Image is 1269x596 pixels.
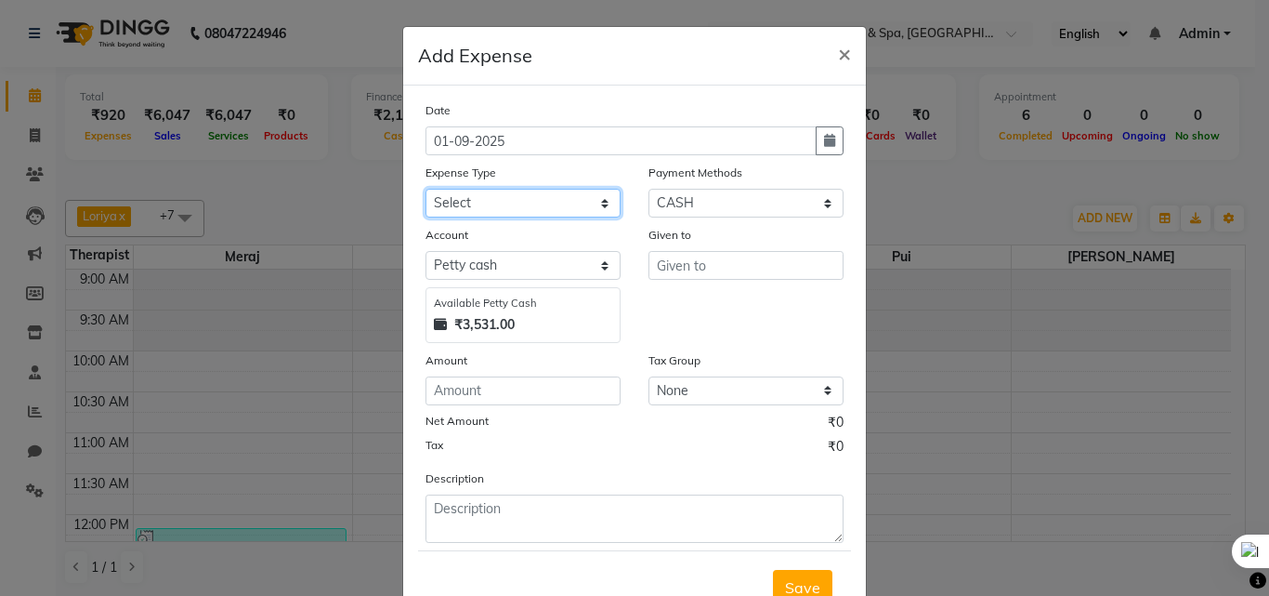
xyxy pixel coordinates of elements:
[648,352,700,369] label: Tax Group
[648,251,844,280] input: Given to
[434,296,612,311] div: Available Petty Cash
[648,227,691,244] label: Given to
[425,102,451,119] label: Date
[838,39,851,67] span: ×
[425,352,467,369] label: Amount
[418,42,532,70] h5: Add Expense
[828,413,844,437] span: ₹0
[823,27,866,79] button: Close
[425,227,468,244] label: Account
[454,315,515,335] strong: ₹3,531.00
[425,470,484,487] label: Description
[425,377,621,405] input: Amount
[425,437,443,454] label: Tax
[425,413,489,430] label: Net Amount
[828,437,844,461] span: ₹0
[648,165,742,181] label: Payment Methods
[425,165,496,181] label: Expense Type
